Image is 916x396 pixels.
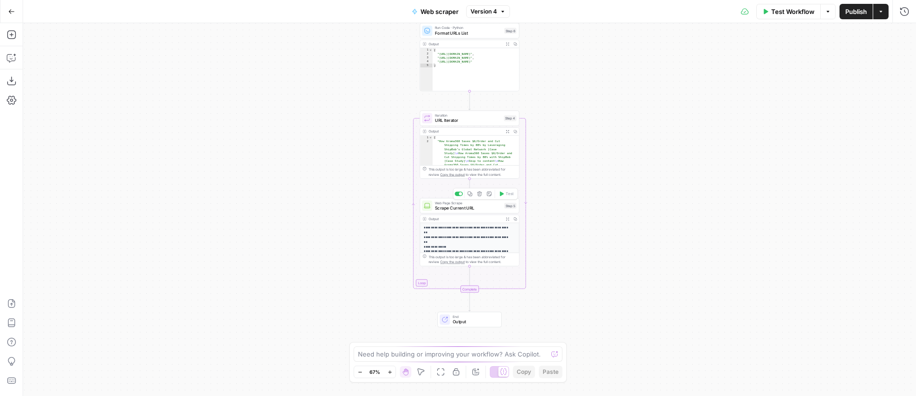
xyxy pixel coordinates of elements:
span: Copy the output [440,260,465,264]
span: Version 4 [471,7,497,16]
span: Format URLs List [435,30,502,36]
div: Step 6 [504,28,516,34]
button: Version 4 [466,5,510,18]
div: Output [429,216,502,222]
span: Scrape Current URL [435,205,502,211]
span: 67% [369,368,380,376]
span: Output [453,318,496,325]
span: Iteration [435,113,501,118]
span: Paste [543,368,559,376]
div: 1 [420,135,433,139]
button: Publish [840,4,873,19]
g: Edge from step_6 to step_4 [469,91,471,110]
span: Toggle code folding, rows 1 through 3 [429,135,432,139]
button: Test [496,190,516,198]
div: 2 [420,52,433,56]
div: 5 [420,64,433,67]
div: Step 4 [504,115,516,121]
span: Web Page Scrape [435,200,502,206]
div: Run Code · PythonFormat URLs ListStep 6Output[ "[URL][DOMAIN_NAME]", "[URL][DOMAIN_NAME]", "[URL]... [420,23,520,92]
span: URL Iterator [435,117,501,123]
div: LoopIterationURL IteratorStep 4Output[ "How Aroma360 Saves $6/Order and Cut Shipping Times by 88%... [420,110,520,179]
span: Test [506,191,513,197]
div: 1 [420,48,433,52]
span: Web scraper [420,7,458,16]
div: Complete [460,286,479,293]
div: Output [429,41,502,47]
div: 4 [420,60,433,64]
span: Copy [517,368,531,376]
span: End [453,314,496,319]
div: Output [429,129,502,134]
button: Copy [513,366,535,378]
div: Step 5 [504,203,516,209]
g: Edge from step_4-iteration-end to end [469,292,471,311]
div: This output is too large & has been abbreviated for review. to view the full content. [429,167,517,177]
span: Run Code · Python [435,25,502,30]
span: Copy the output [440,172,465,176]
button: Web scraper [406,4,464,19]
div: EndOutput [420,312,520,327]
div: 3 [420,56,433,60]
div: This output is too large & has been abbreviated for review. to view the full content. [429,254,517,264]
button: Test Workflow [756,4,820,19]
span: Toggle code folding, rows 1 through 5 [429,48,432,52]
div: Complete [420,286,520,293]
button: Paste [539,366,562,378]
span: Test Workflow [771,7,814,16]
span: Publish [845,7,867,16]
